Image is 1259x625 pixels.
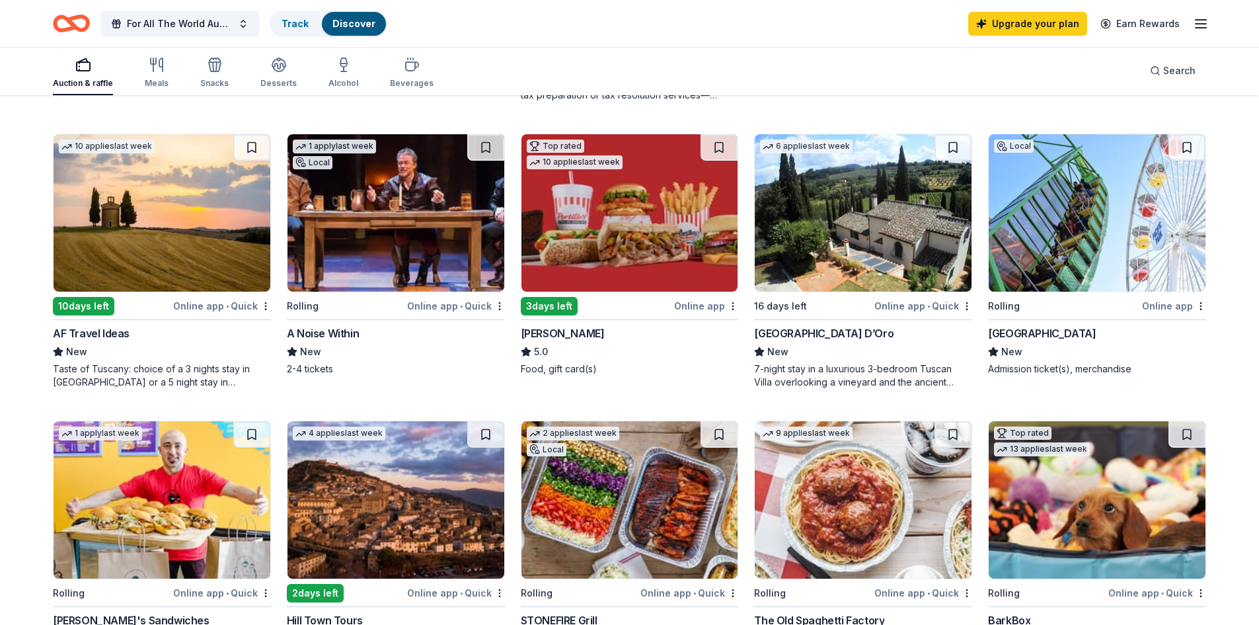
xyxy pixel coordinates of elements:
[521,585,553,601] div: Rolling
[988,298,1020,314] div: Rolling
[282,18,309,29] a: Track
[173,585,271,601] div: Online app Quick
[1108,585,1206,601] div: Online app Quick
[521,325,605,341] div: [PERSON_NAME]
[260,78,297,89] div: Desserts
[332,18,375,29] a: Discover
[874,298,972,314] div: Online app Quick
[1142,298,1206,314] div: Online app
[988,362,1206,376] div: Admission ticket(s), merchandise
[994,442,1090,456] div: 13 applies last week
[53,134,271,389] a: Image for AF Travel Ideas10 applieslast week10days leftOnline app•QuickAF Travel IdeasNewTaste of...
[53,297,114,315] div: 10 days left
[1161,588,1164,599] span: •
[53,52,113,95] button: Auction & raffle
[927,588,930,599] span: •
[407,585,505,601] div: Online app Quick
[755,421,972,579] img: Image for The Old Spaghetti Factory
[1092,12,1188,36] a: Earn Rewards
[767,344,788,360] span: New
[53,78,113,89] div: Auction & raffle
[1139,58,1206,84] button: Search
[293,140,376,153] div: 1 apply last week
[328,52,358,95] button: Alcohol
[754,362,972,389] div: 7-night stay in a luxurious 3-bedroom Tuscan Villa overlooking a vineyard and the ancient walled ...
[328,78,358,89] div: Alcohol
[521,421,738,579] img: Image for STONEFIRE Grill
[226,301,229,312] span: •
[287,421,504,579] img: Image for Hill Town Tours
[521,134,738,292] img: Image for Portillo's
[145,52,169,95] button: Meals
[287,134,504,292] img: Image for A Noise Within
[293,156,332,169] div: Local
[927,301,930,312] span: •
[521,134,739,376] a: Image for Portillo'sTop rated10 applieslast week3days leftOnline app[PERSON_NAME]5.0Food, gift ca...
[54,134,270,292] img: Image for AF Travel Ideas
[173,298,271,314] div: Online app Quick
[989,134,1205,292] img: Image for Pacific Park
[226,588,229,599] span: •
[287,584,344,603] div: 2 days left
[968,12,1087,36] a: Upgrade your plan
[760,427,853,440] div: 9 applies last week
[754,134,972,389] a: Image for Villa Sogni D’Oro6 applieslast week16 days leftOnline app•Quick[GEOGRAPHIC_DATA] D’OroN...
[874,585,972,601] div: Online app Quick
[989,421,1205,579] img: Image for BarkBox
[693,588,696,599] span: •
[1163,63,1196,79] span: Search
[674,298,738,314] div: Online app
[390,78,434,89] div: Beverages
[994,140,1034,153] div: Local
[1001,344,1022,360] span: New
[754,585,786,601] div: Rolling
[53,362,271,389] div: Taste of Tuscany: choice of a 3 nights stay in [GEOGRAPHIC_DATA] or a 5 night stay in [GEOGRAPHIC...
[66,344,87,360] span: New
[407,298,505,314] div: Online app Quick
[54,421,270,579] img: Image for Ike's Sandwiches
[527,427,619,440] div: 2 applies last week
[287,362,505,376] div: 2-4 tickets
[754,325,894,341] div: [GEOGRAPHIC_DATA] D’Oro
[760,140,853,153] div: 6 applies last week
[988,134,1206,376] a: Image for Pacific ParkLocalRollingOnline app[GEOGRAPHIC_DATA]NewAdmission ticket(s), merchandise
[270,11,387,37] button: TrackDiscover
[59,427,142,440] div: 1 apply last week
[287,298,319,314] div: Rolling
[754,298,807,314] div: 16 days left
[260,52,297,95] button: Desserts
[527,140,584,153] div: Top rated
[293,427,385,440] div: 4 applies last week
[145,78,169,89] div: Meals
[988,325,1096,341] div: [GEOGRAPHIC_DATA]
[988,585,1020,601] div: Rolling
[521,362,739,376] div: Food, gift card(s)
[755,134,972,292] img: Image for Villa Sogni D’Oro
[53,325,130,341] div: AF Travel Ideas
[100,11,259,37] button: For All The World Auction Extravaganza
[59,140,155,153] div: 10 applies last week
[521,297,578,315] div: 3 days left
[200,52,229,95] button: Snacks
[534,344,548,360] span: 5.0
[460,588,463,599] span: •
[640,585,738,601] div: Online app Quick
[127,16,233,32] span: For All The World Auction Extravaganza
[460,301,463,312] span: •
[200,78,229,89] div: Snacks
[53,8,90,39] a: Home
[390,52,434,95] button: Beverages
[994,427,1051,440] div: Top rated
[287,325,359,341] div: A Noise Within
[300,344,321,360] span: New
[527,443,566,456] div: Local
[527,155,623,169] div: 10 applies last week
[53,585,85,601] div: Rolling
[287,134,505,376] a: Image for A Noise Within1 applylast weekLocalRollingOnline app•QuickA Noise WithinNew2-4 tickets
